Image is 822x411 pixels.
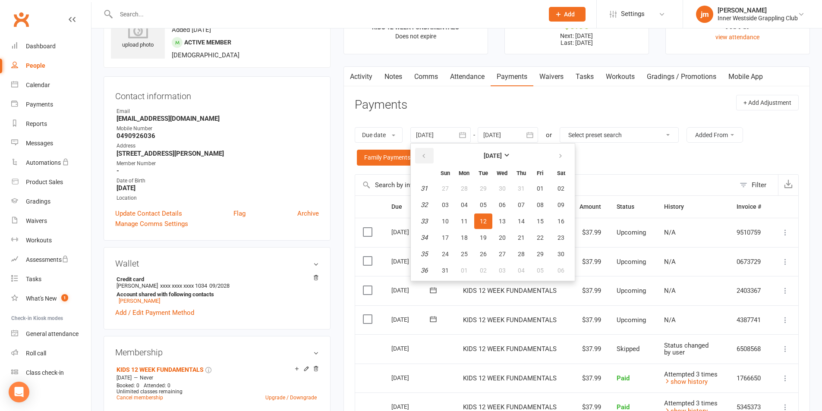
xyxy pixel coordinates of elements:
[557,170,565,176] small: Saturday
[11,344,91,363] a: Roll call
[537,218,544,225] span: 15
[421,217,428,225] em: 33
[513,21,641,30] div: $0.00
[11,153,91,173] a: Automations
[441,170,450,176] small: Sunday
[61,294,68,301] span: 1
[114,374,319,381] div: —
[518,201,525,208] span: 07
[115,208,182,219] a: Update Contact Details
[474,263,492,278] button: 02
[480,267,487,274] span: 02
[357,150,418,165] a: Family Payments
[550,213,572,229] button: 16
[664,229,676,236] span: N/A
[26,330,79,337] div: General attendance
[442,185,449,192] span: 27
[9,382,29,402] div: Open Intercom Messenger
[11,95,91,114] a: Payments
[117,142,319,150] div: Address
[421,185,428,192] em: 31
[664,258,676,266] span: N/A
[570,67,600,87] a: Tasks
[117,291,315,298] strong: Account shared with following contacts
[463,316,557,324] span: KIDS 12 WEEK FUNDAMENTALS
[461,234,468,241] span: 18
[265,395,317,401] a: Upgrade / Downgrade
[26,256,69,263] div: Assessments
[26,276,41,282] div: Tasks
[512,230,530,245] button: 21
[550,230,572,245] button: 23
[729,305,771,335] td: 4387741
[499,201,506,208] span: 06
[480,185,487,192] span: 29
[493,263,511,278] button: 03
[491,67,533,87] a: Payments
[664,316,676,324] span: N/A
[499,267,506,274] span: 03
[436,263,454,278] button: 31
[455,213,473,229] button: 11
[26,295,57,302] div: What's New
[570,196,609,218] th: Amount
[395,33,436,40] span: Does not expire
[480,251,487,257] span: 26
[117,167,319,175] strong: -
[455,263,473,278] button: 01
[26,82,50,88] div: Calendar
[461,218,468,225] span: 11
[493,181,511,196] button: 30
[499,251,506,257] span: 27
[113,8,538,20] input: Search...
[609,196,656,218] th: Status
[26,198,50,205] div: Gradings
[26,140,53,147] div: Messages
[564,11,575,18] span: Add
[537,201,544,208] span: 08
[172,26,211,34] time: Added [DATE]
[499,218,506,225] span: 13
[736,95,799,110] button: + Add Adjustment
[344,67,378,87] a: Activity
[752,180,766,190] div: Filter
[11,324,91,344] a: General attendance kiosk mode
[461,251,468,257] span: 25
[11,289,91,308] a: What's New1
[442,234,449,241] span: 17
[531,181,549,196] button: 01
[570,305,609,335] td: $37.99
[421,267,428,274] em: 36
[484,152,502,159] strong: [DATE]
[11,231,91,250] a: Workouts
[463,374,557,382] span: KIDS 12 WEEK FUNDAMENTALS
[463,287,557,295] span: KIDS 12 WEEK FUNDAMENTALS
[549,7,586,22] button: Add
[474,213,492,229] button: 12
[517,170,526,176] small: Thursday
[455,246,473,262] button: 25
[557,267,564,274] span: 06
[537,185,544,192] span: 01
[442,251,449,257] span: 24
[421,201,428,209] em: 32
[11,270,91,289] a: Tasks
[11,37,91,56] a: Dashboard
[11,173,91,192] a: Product Sales
[115,259,319,268] h3: Wallet
[531,213,549,229] button: 15
[493,197,511,213] button: 06
[550,181,572,196] button: 02
[26,217,47,224] div: Waivers
[461,201,468,208] span: 04
[459,170,469,176] small: Monday
[696,6,713,23] div: jm
[11,134,91,153] a: Messages
[512,197,530,213] button: 07
[26,350,46,357] div: Roll call
[436,197,454,213] button: 03
[537,234,544,241] span: 22
[436,246,454,262] button: 24
[297,208,319,219] a: Archive
[617,403,630,411] span: Paid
